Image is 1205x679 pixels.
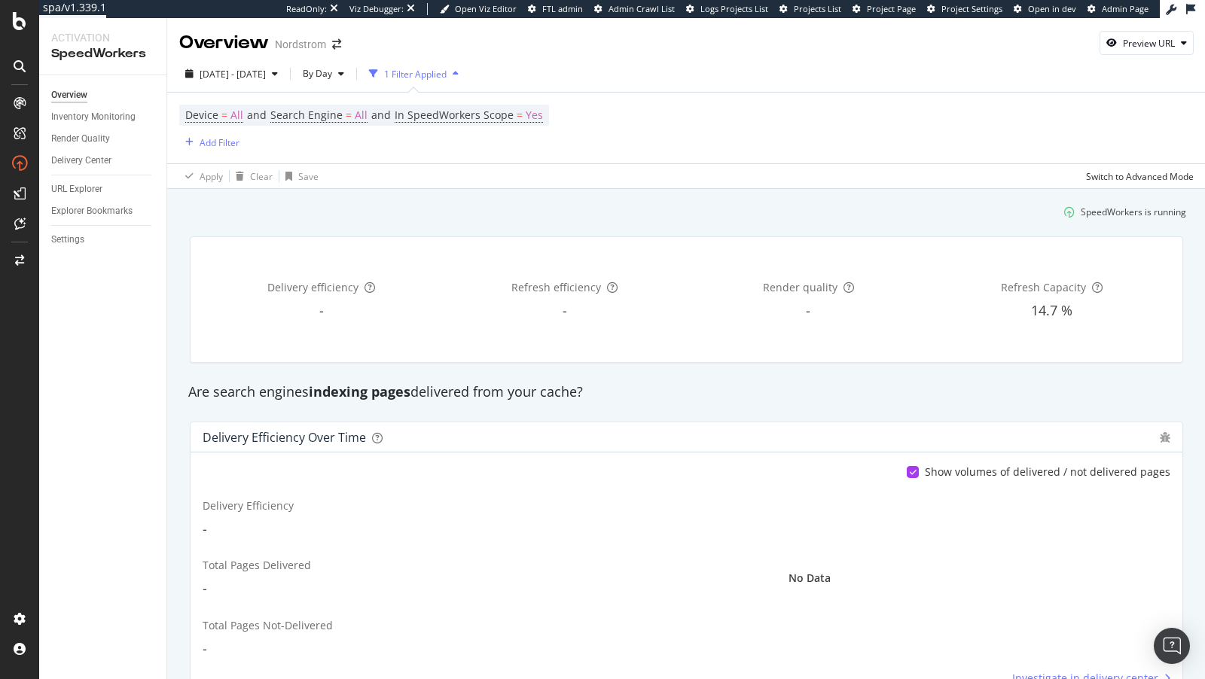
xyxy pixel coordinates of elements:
span: and [371,108,391,122]
div: Viz Debugger: [349,3,404,15]
a: Project Settings [927,3,1002,15]
span: Delivery Efficiency [203,498,294,513]
a: FTL admin [528,3,583,15]
span: Project Page [867,3,916,14]
span: Admin Crawl List [609,3,675,14]
div: URL Explorer [51,181,102,197]
div: Delivery Center [51,153,111,169]
div: bug [1160,432,1170,443]
div: Open Intercom Messenger [1154,628,1190,664]
span: Total Pages Not-Delivered [203,618,333,632]
div: Explorer Bookmarks [51,203,133,219]
button: Switch to Advanced Mode [1080,164,1194,188]
span: Project Settings [941,3,1002,14]
span: All [230,105,243,126]
span: FTL admin [542,3,583,14]
span: - [563,301,567,319]
div: Inventory Monitoring [51,109,136,125]
div: No Data [789,571,831,586]
div: Delivery Efficiency over time [203,430,366,445]
button: Apply [179,164,223,188]
span: By Day [297,67,332,80]
div: ReadOnly: [286,3,327,15]
a: Projects List [779,3,841,15]
a: Render Quality [51,131,156,147]
span: - [319,301,324,319]
div: Save [298,170,319,183]
span: In SpeedWorkers Scope [395,108,514,122]
div: SpeedWorkers is running [1081,206,1186,218]
span: Refresh Capacity [1001,280,1086,294]
span: Open Viz Editor [455,3,517,14]
span: Delivery efficiency [267,280,358,294]
div: Preview URL [1123,37,1175,50]
span: and [247,108,267,122]
button: Add Filter [179,133,239,151]
span: Total Pages Delivered [203,558,311,572]
span: = [346,108,352,122]
span: - [806,301,810,319]
a: Logs Projects List [686,3,768,15]
span: Device [185,108,218,122]
div: Add Filter [200,136,239,149]
span: Projects List [794,3,841,14]
div: Settings [51,232,84,248]
div: 1 Filter Applied [384,68,447,81]
span: = [221,108,227,122]
div: Render Quality [51,131,110,147]
a: Inventory Monitoring [51,109,156,125]
button: By Day [297,62,350,86]
span: Search Engine [270,108,343,122]
span: - [203,519,207,537]
a: Overview [51,87,156,103]
span: - [203,579,207,597]
span: Logs Projects List [700,3,768,14]
span: Refresh efficiency [511,280,601,294]
div: Activation [51,30,154,45]
div: Show volumes of delivered / not delivered pages [925,464,1170,480]
button: 1 Filter Applied [363,62,465,86]
span: Render quality [763,280,837,294]
button: Clear [230,164,273,188]
div: Nordstrom [275,37,326,52]
a: Project Page [853,3,916,15]
span: Yes [526,105,543,126]
a: Explorer Bookmarks [51,203,156,219]
button: [DATE] - [DATE] [179,62,284,86]
span: 14.7 % [1031,301,1072,319]
a: Admin Page [1088,3,1149,15]
div: Switch to Advanced Mode [1086,170,1194,183]
div: Apply [200,170,223,183]
a: Open in dev [1014,3,1076,15]
div: Overview [179,30,269,56]
span: = [517,108,523,122]
strong: indexing pages [309,382,410,400]
a: Admin Crawl List [594,3,675,15]
span: Admin Page [1102,3,1149,14]
a: Open Viz Editor [440,3,517,15]
button: Save [279,164,319,188]
span: - [203,639,207,657]
button: Preview URL [1100,31,1194,55]
div: Clear [250,170,273,183]
a: Delivery Center [51,153,156,169]
span: All [355,105,368,126]
div: SpeedWorkers [51,45,154,62]
span: [DATE] - [DATE] [200,68,266,81]
div: arrow-right-arrow-left [332,39,341,50]
span: Open in dev [1028,3,1076,14]
div: Overview [51,87,87,103]
div: Are search engines delivered from your cache? [181,382,1192,402]
a: Settings [51,232,156,248]
a: URL Explorer [51,181,156,197]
